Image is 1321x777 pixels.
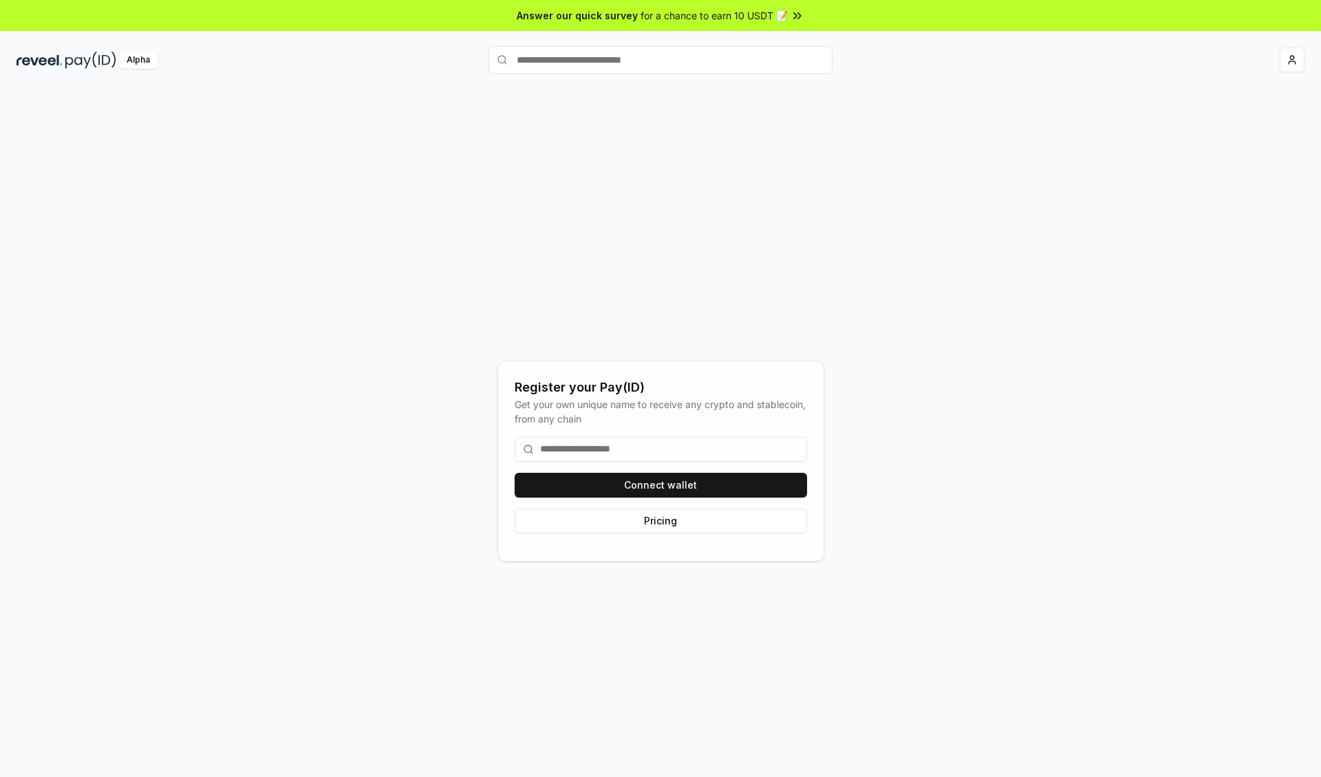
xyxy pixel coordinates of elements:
button: Pricing [515,509,807,533]
div: Alpha [119,52,158,69]
div: Get your own unique name to receive any crypto and stablecoin, from any chain [515,397,807,426]
div: Register your Pay(ID) [515,378,807,397]
span: for a chance to earn 10 USDT 📝 [641,8,788,23]
img: reveel_dark [17,52,63,69]
button: Connect wallet [515,473,807,498]
span: Answer our quick survey [517,8,638,23]
img: pay_id [65,52,116,69]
